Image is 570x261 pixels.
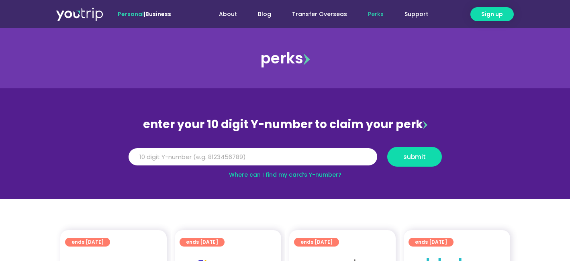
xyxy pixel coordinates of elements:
a: Where can I find my card’s Y-number? [229,171,341,179]
a: Transfer Overseas [282,7,358,22]
a: Sign up [470,7,514,21]
span: ends [DATE] [300,238,333,247]
a: Business [145,10,171,18]
form: Y Number [129,147,442,173]
span: Personal [118,10,144,18]
span: | [118,10,171,18]
span: ends [DATE] [415,238,447,247]
span: ends [DATE] [72,238,104,247]
button: submit [387,147,442,167]
span: Sign up [481,10,503,18]
a: ends [DATE] [409,238,454,247]
a: ends [DATE] [294,238,339,247]
a: ends [DATE] [180,238,225,247]
input: 10 digit Y-number (e.g. 8123456789) [129,148,377,166]
a: Support [394,7,439,22]
span: ends [DATE] [186,238,218,247]
nav: Menu [193,7,439,22]
div: enter your 10 digit Y-number to claim your perk [125,114,446,135]
a: Blog [247,7,282,22]
a: About [208,7,247,22]
a: ends [DATE] [65,238,110,247]
a: Perks [358,7,394,22]
span: submit [403,154,426,160]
